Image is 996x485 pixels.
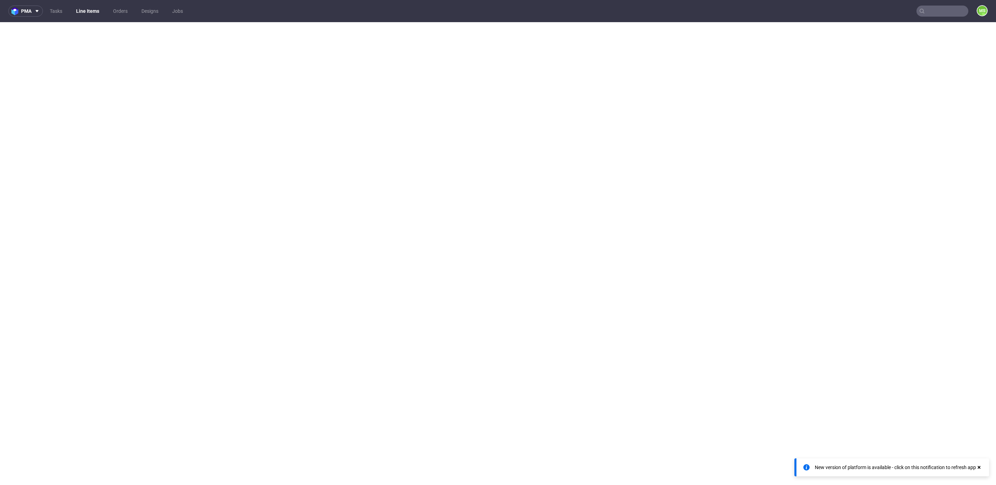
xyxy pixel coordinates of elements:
div: New version of platform is available - click on this notification to refresh app [815,464,976,471]
a: Orders [109,6,132,17]
button: pma [8,6,43,17]
span: pma [21,9,31,14]
a: Jobs [168,6,187,17]
figcaption: MS [977,6,987,16]
a: Line Items [72,6,103,17]
a: Tasks [46,6,66,17]
img: logo [11,7,21,15]
a: Designs [137,6,163,17]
